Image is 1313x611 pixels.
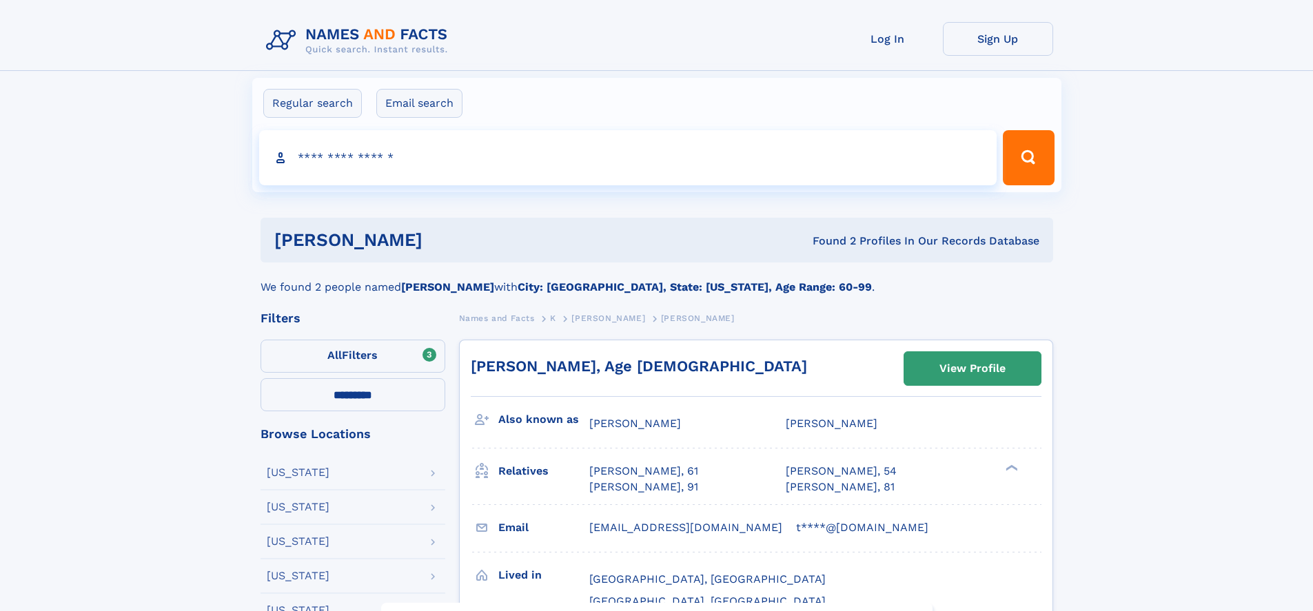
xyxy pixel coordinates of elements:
[589,521,782,534] span: [EMAIL_ADDRESS][DOMAIN_NAME]
[589,479,698,495] a: [PERSON_NAME], 91
[274,231,618,249] h1: [PERSON_NAME]
[661,313,735,323] span: [PERSON_NAME]
[589,594,826,608] span: [GEOGRAPHIC_DATA], [GEOGRAPHIC_DATA]
[261,312,445,324] div: Filters
[786,464,897,479] a: [PERSON_NAME], 54
[939,353,1006,384] div: View Profile
[459,309,535,327] a: Names and Facts
[261,262,1053,296] div: We found 2 people named with .
[267,536,329,547] div: [US_STATE]
[376,89,462,118] label: Email search
[261,22,459,59] img: Logo Names and Facts
[267,501,329,512] div: [US_STATE]
[498,408,589,431] h3: Also known as
[786,479,895,495] a: [PERSON_NAME], 81
[589,572,826,586] span: [GEOGRAPHIC_DATA], [GEOGRAPHIC_DATA]
[571,309,645,327] a: [PERSON_NAME]
[904,352,1041,385] a: View Profile
[498,516,589,539] h3: Email
[261,428,445,440] div: Browse Locations
[267,570,329,581] div: [US_STATE]
[943,22,1053,56] a: Sign Up
[267,467,329,478] div: [US_STATE]
[1003,130,1054,185] button: Search Button
[550,309,556,327] a: K
[498,563,589,587] h3: Lived in
[498,459,589,483] h3: Relatives
[327,349,342,362] span: All
[786,417,877,430] span: [PERSON_NAME]
[518,280,872,293] b: City: [GEOGRAPHIC_DATA], State: [US_STATE], Age Range: 60-99
[589,417,681,430] span: [PERSON_NAME]
[618,234,1039,249] div: Found 2 Profiles In Our Records Database
[401,280,494,293] b: [PERSON_NAME]
[833,22,943,56] a: Log In
[571,313,645,323] span: [PERSON_NAME]
[259,130,997,185] input: search input
[471,358,807,375] a: [PERSON_NAME], Age [DEMOGRAPHIC_DATA]
[1002,464,1019,473] div: ❯
[550,313,556,323] span: K
[261,340,445,373] label: Filters
[263,89,362,118] label: Regular search
[589,464,698,479] a: [PERSON_NAME], 61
